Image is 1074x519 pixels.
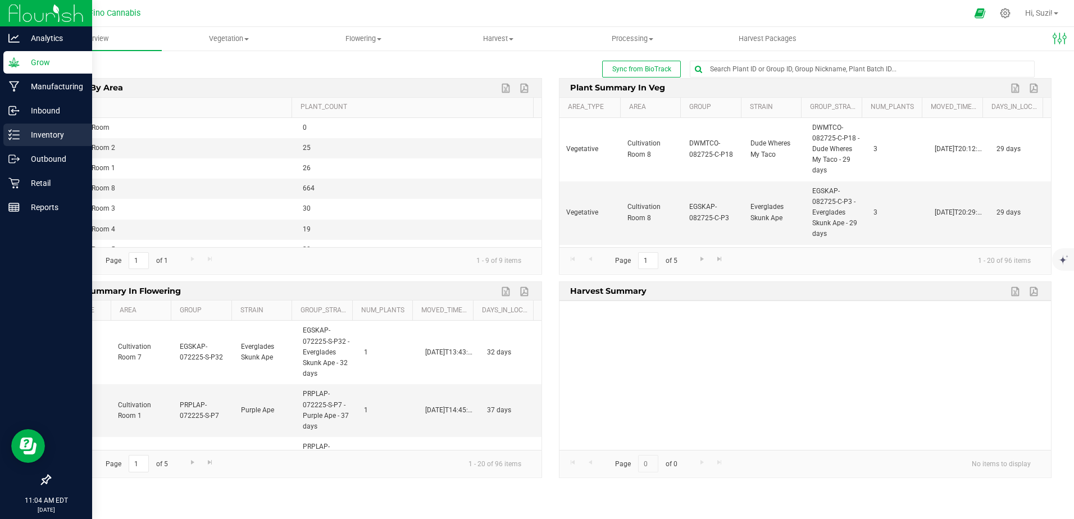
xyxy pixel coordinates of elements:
a: Export to PDF [1026,81,1043,95]
span: Harvest Summary [567,282,650,299]
a: Go to the next page [694,252,710,267]
td: 1 [357,321,418,384]
td: 3 [867,118,928,181]
p: Inventory [20,128,87,142]
td: 25 [296,138,542,158]
td: EGSKAP-082725-C-P1 [682,245,744,308]
a: Strain [750,103,797,112]
p: Analytics [20,31,87,45]
td: Cultivation Room 1 [50,158,296,179]
span: 1 - 20 of 96 items [969,252,1040,269]
span: Page of 1 [96,252,177,270]
td: 30 [296,199,542,219]
td: Vegetative [559,245,621,308]
span: Harvest Packages [723,34,812,44]
a: Harvest [431,27,566,51]
td: 32 days [480,321,541,384]
input: 1 [129,252,149,270]
a: Strain [240,306,288,315]
input: 1 [129,455,149,472]
inline-svg: Analytics [8,33,20,44]
input: Search Plant ID or Group ID, Group Nickname, Plant Batch ID... [690,61,1034,77]
a: Export to PDF [517,284,534,299]
td: Cultivation Room 2 [50,138,296,158]
a: Num_Plants [871,103,918,112]
span: Harvest [431,34,565,44]
span: Overview [65,34,124,44]
p: Manufacturing [20,80,87,93]
p: 11:04 AM EDT [5,495,87,506]
span: Vegetation [162,34,296,44]
td: 19 [296,220,542,240]
td: 29 days [990,181,1051,245]
td: DWMTCO-082725-C-P18 - Dude Wheres My Taco - 29 days [805,118,867,181]
a: Group_Strain [810,103,857,112]
iframe: Resource center [11,429,45,463]
td: Cultivation Room [50,118,296,138]
a: Moved_Timestamp [931,103,978,112]
a: Group_Strain [301,306,348,315]
td: Cultivation Room 4 [50,220,296,240]
td: 37 days [480,437,541,490]
td: Cultivation Room 8 [50,179,296,199]
span: Page of 5 [606,252,686,270]
td: [DATE]T20:28:26.000Z [928,245,989,308]
td: [DATE]T20:12:19.000Z [928,118,989,181]
a: Area_Type [568,103,616,112]
a: Go to the next page [184,455,201,470]
td: 29 days [990,118,1051,181]
p: Outbound [20,152,87,166]
a: Export to PDF [517,81,534,95]
p: Grow [20,56,87,69]
td: 0 [296,118,542,138]
a: Export to Excel [498,284,515,299]
span: No items to display [963,455,1040,472]
a: Num_Plants [361,306,408,315]
td: Cultivation Room 7 [111,321,172,384]
td: 3 [867,245,928,308]
td: Cultivation Room 3 [50,199,296,219]
span: 1 - 20 of 96 items [459,455,530,472]
td: Cultivation Room 1 [111,437,172,490]
td: EGSKAP-082725-C-P3 [682,181,744,245]
td: 26 [296,158,542,179]
a: Export to Excel [1008,284,1025,299]
td: Cultivation Room 1 [111,384,172,437]
td: Everglades Skunk Ape [234,321,295,384]
a: Group [180,306,227,315]
a: Export to Excel [1008,81,1025,95]
td: [DATE]T14:45:27.000Z [418,384,480,437]
span: Page of 0 [606,455,686,472]
td: 1 [357,384,418,437]
td: EGSKAP-072225-S-P32 [173,321,234,384]
a: Processing [566,27,700,51]
td: 664 [296,179,542,199]
a: Export to PDF [1026,284,1043,299]
td: Purple Ape [234,437,295,490]
td: 29 days [990,245,1051,308]
a: Export to Excel [498,81,515,95]
a: Area [58,103,287,112]
td: [DATE]T14:44:57.000Z [418,437,480,490]
a: Harvest Packages [700,27,835,51]
inline-svg: Grow [8,57,20,68]
td: 3 [867,181,928,245]
span: 1 - 9 of 9 items [467,252,530,269]
p: Retail [20,176,87,190]
a: Overview [27,27,162,51]
td: EGSKAP-082725-C-P3 - Everglades Skunk Ape - 29 days [805,181,867,245]
div: Manage settings [998,8,1012,19]
a: Days_in_Location [482,306,529,315]
td: Cultivation Room 8 [621,118,682,181]
span: Sync from BioTrack [612,65,671,73]
inline-svg: Reports [8,202,20,213]
td: EGSKAP-072225-S-P32 - Everglades Skunk Ape - 32 days [296,321,357,384]
td: EGSKAP-082725-C-P1 - Everglades Skunk Ape - 29 days [805,245,867,308]
span: Fino Cannabis [89,8,140,18]
p: Inbound [20,104,87,117]
td: DWMTCO-082725-C-P18 [682,118,744,181]
td: 37 days [480,384,541,437]
span: Flowering [297,34,430,44]
a: Vegetation [162,27,297,51]
td: Everglades Skunk Ape [744,245,805,308]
